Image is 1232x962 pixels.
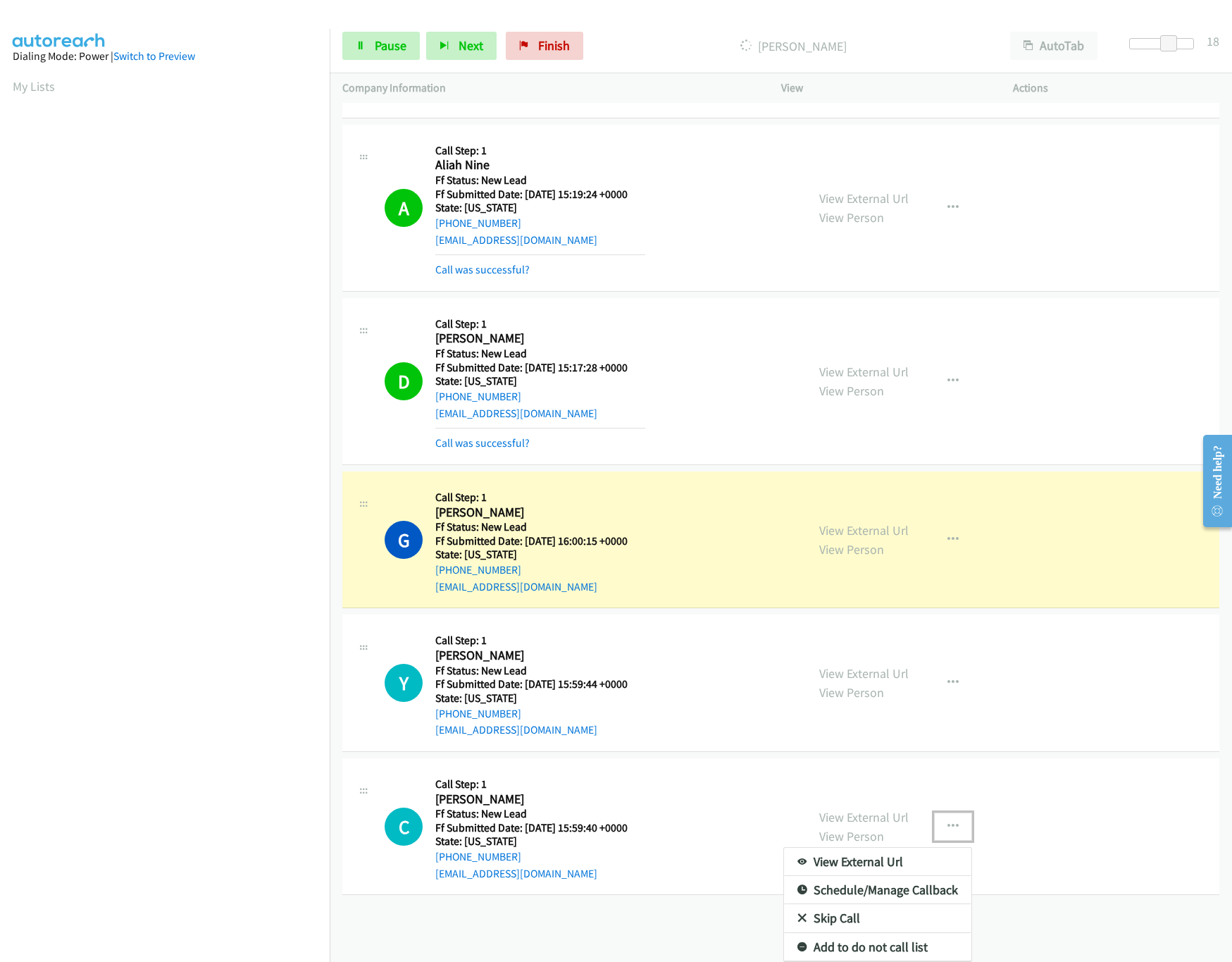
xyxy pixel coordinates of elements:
[784,933,971,961] a: Add to do not call list
[784,848,971,876] a: View External Url
[13,48,317,65] div: Dialing Mode: Power |
[13,78,55,94] a: My Lists
[113,49,195,63] a: Switch to Preview
[784,904,971,932] a: Skip Call
[1192,425,1232,537] iframe: Resource Center
[13,109,330,778] iframe: Dialpad
[784,876,971,904] a: Schedule/Manage Callback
